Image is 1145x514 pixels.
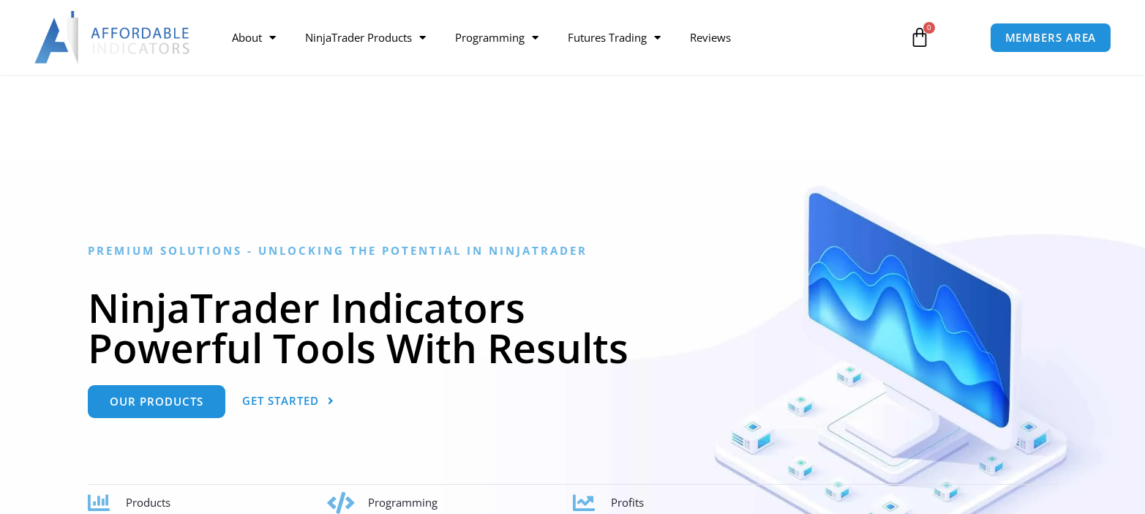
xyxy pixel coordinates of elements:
img: LogoAI [34,11,192,64]
span: 0 [923,22,935,34]
span: Programming [368,495,438,510]
nav: Menu [217,21,893,54]
span: Products [126,495,170,510]
span: MEMBERS AREA [1005,32,1097,43]
span: Profits [611,495,644,510]
a: Reviews [675,21,746,54]
span: Get Started [242,395,319,406]
a: Get Started [242,385,334,418]
a: Our Products [88,385,225,418]
a: MEMBERS AREA [990,23,1112,53]
a: Programming [440,21,553,54]
a: Futures Trading [553,21,675,54]
a: 0 [887,16,952,59]
a: About [217,21,290,54]
a: NinjaTrader Products [290,21,440,54]
h1: NinjaTrader Indicators Powerful Tools With Results [88,287,1057,368]
span: Our Products [110,396,203,407]
h6: Premium Solutions - Unlocking the Potential in NinjaTrader [88,244,1057,258]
